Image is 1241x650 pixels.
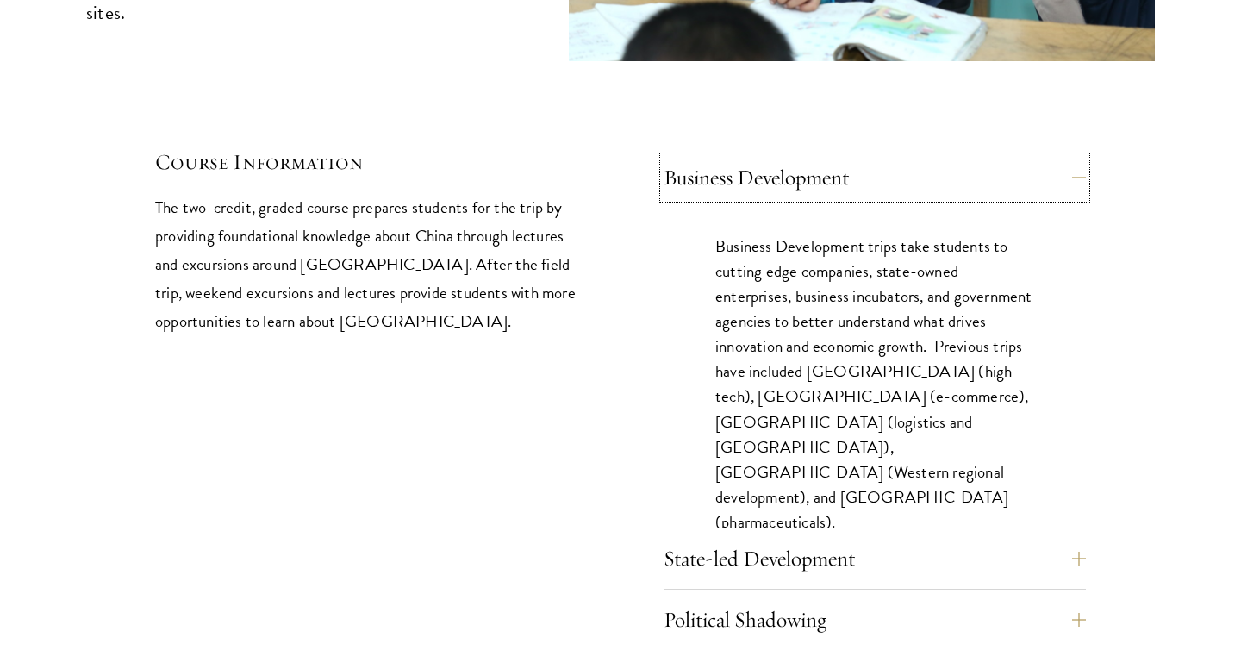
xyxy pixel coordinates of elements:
button: Business Development [664,157,1086,198]
p: The two-credit, graded course prepares students for the trip by providing foundational knowledge ... [155,193,577,335]
h5: Course Information [155,147,577,177]
p: Business Development trips take students to cutting edge companies, state-owned enterprises, busi... [715,234,1034,534]
button: State-led Development [664,538,1086,579]
button: Political Shadowing [664,599,1086,641]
